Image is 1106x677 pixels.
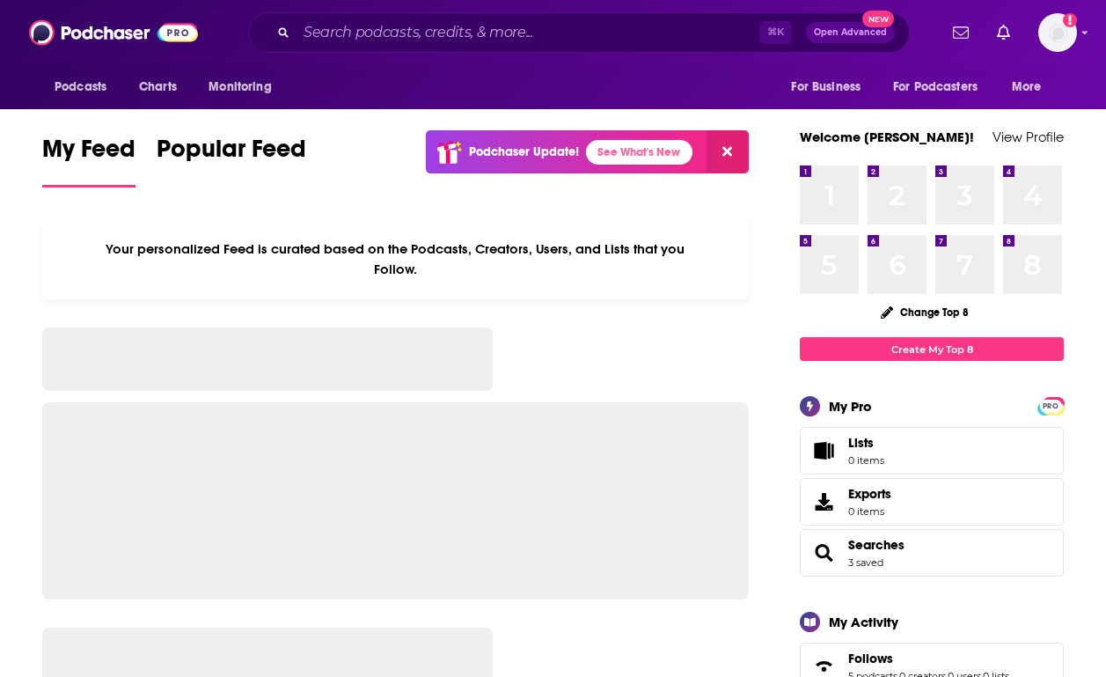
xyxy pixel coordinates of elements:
[42,70,129,104] button: open menu
[1012,75,1042,99] span: More
[800,529,1064,577] span: Searches
[848,505,891,518] span: 0 items
[157,134,306,188] a: Popular Feed
[139,75,177,99] span: Charts
[759,21,792,44] span: ⌘ K
[870,301,979,323] button: Change Top 8
[1063,13,1077,27] svg: Add a profile image
[806,22,895,43] button: Open AdvancedNew
[1040,399,1061,412] a: PRO
[42,134,136,174] span: My Feed
[791,75,861,99] span: For Business
[800,129,974,145] a: Welcome [PERSON_NAME]!
[42,134,136,188] a: My Feed
[209,75,271,99] span: Monitoring
[806,541,841,565] a: Searches
[848,486,891,502] span: Exports
[893,75,978,99] span: For Podcasters
[862,11,894,27] span: New
[946,18,976,48] a: Show notifications dropdown
[800,337,1064,361] a: Create My Top 8
[992,129,1064,145] a: View Profile
[1040,400,1061,413] span: PRO
[882,70,1003,104] button: open menu
[829,614,898,630] div: My Activity
[1000,70,1064,104] button: open menu
[848,435,884,451] span: Lists
[848,435,874,451] span: Lists
[848,537,905,553] a: Searches
[157,134,306,174] span: Popular Feed
[469,144,579,159] p: Podchaser Update!
[1038,13,1077,52] span: Logged in as sarahhallprinc
[42,219,749,299] div: Your personalized Feed is curated based on the Podcasts, Creators, Users, and Lists that you Follow.
[297,18,759,47] input: Search podcasts, credits, & more...
[800,478,1064,526] a: Exports
[806,489,841,514] span: Exports
[990,18,1017,48] a: Show notifications dropdown
[586,140,692,165] a: See What's New
[814,28,887,37] span: Open Advanced
[848,556,883,569] a: 3 saved
[829,398,872,415] div: My Pro
[800,427,1064,475] a: Lists
[848,454,884,467] span: 0 items
[848,651,893,666] span: Follows
[55,75,106,99] span: Podcasts
[806,438,841,463] span: Lists
[779,70,883,104] button: open menu
[29,16,198,49] img: Podchaser - Follow, Share and Rate Podcasts
[1038,13,1077,52] img: User Profile
[1038,13,1077,52] button: Show profile menu
[196,70,294,104] button: open menu
[848,651,1009,666] a: Follows
[248,12,910,53] div: Search podcasts, credits, & more...
[128,70,187,104] a: Charts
